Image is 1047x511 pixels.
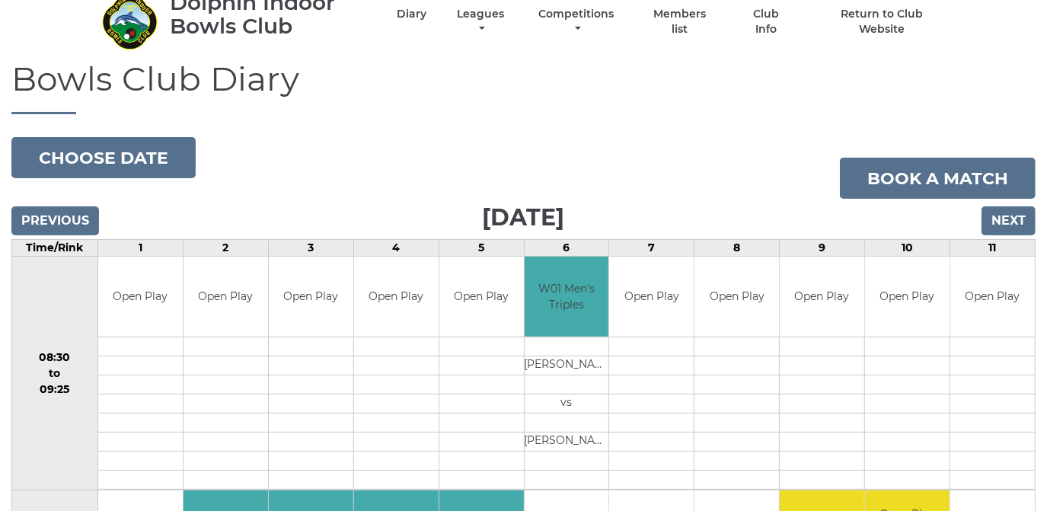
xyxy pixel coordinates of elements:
[439,257,524,337] td: Open Play
[982,206,1036,235] input: Next
[184,257,268,337] td: Open Play
[11,206,99,235] input: Previous
[609,257,694,337] td: Open Play
[397,7,426,21] a: Diary
[609,240,694,257] td: 7
[12,257,98,490] td: 08:30 to 09:25
[525,432,609,451] td: [PERSON_NAME]
[780,240,865,257] td: 9
[354,257,439,337] td: Open Play
[644,7,714,37] a: Members list
[525,257,609,337] td: W01 Men's Triples
[268,240,353,257] td: 3
[950,240,1036,257] td: 11
[11,60,1036,114] h1: Bowls Club Diary
[98,257,183,337] td: Open Play
[865,257,950,337] td: Open Play
[453,7,508,37] a: Leagues
[817,7,946,37] a: Return to Club Website
[269,257,353,337] td: Open Play
[742,7,791,37] a: Club Info
[694,257,779,337] td: Open Play
[780,257,864,337] td: Open Play
[950,257,1035,337] td: Open Play
[525,356,609,375] td: [PERSON_NAME]
[535,7,618,37] a: Competitions
[840,158,1036,199] a: Book a match
[97,240,183,257] td: 1
[865,240,950,257] td: 10
[183,240,268,257] td: 2
[694,240,780,257] td: 8
[439,240,524,257] td: 5
[11,137,196,178] button: Choose date
[12,240,98,257] td: Time/Rink
[525,394,609,413] td: vs
[524,240,609,257] td: 6
[353,240,439,257] td: 4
